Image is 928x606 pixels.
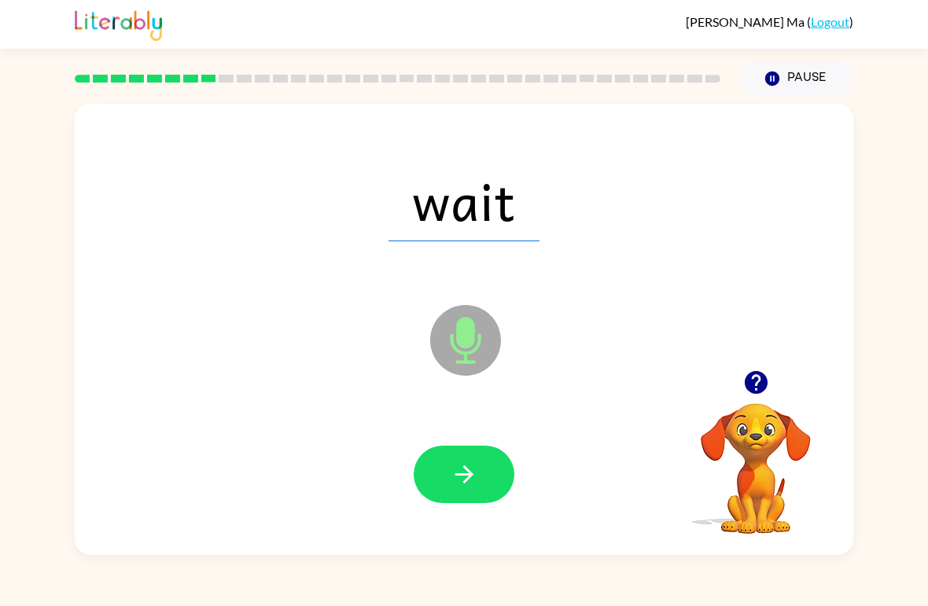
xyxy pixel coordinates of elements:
div: ( ) [686,14,853,29]
button: Pause [739,61,853,97]
a: Logout [811,14,849,29]
img: Literably [75,6,162,41]
video: Your browser must support playing .mp4 files to use Literably. Please try using another browser. [677,379,834,536]
span: [PERSON_NAME] Ma [686,14,807,29]
span: wait [389,160,539,241]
